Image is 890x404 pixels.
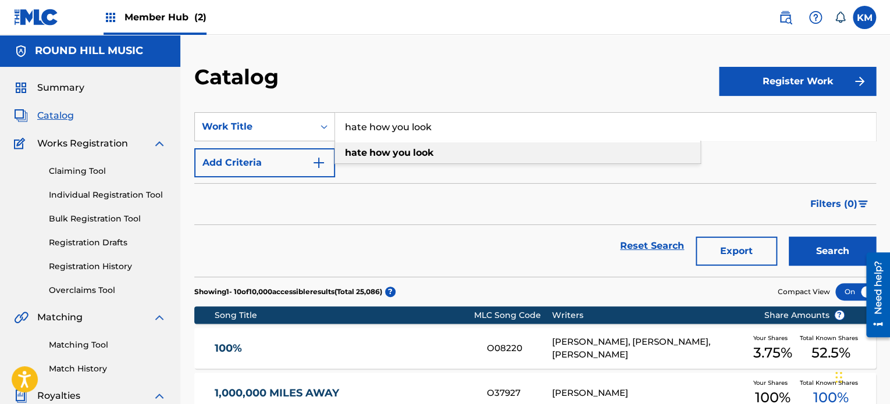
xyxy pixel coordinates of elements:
[49,339,166,351] a: Matching Tool
[853,6,876,29] div: User Menu
[49,213,166,225] a: Bulk Registration Tool
[49,189,166,201] a: Individual Registration Tool
[35,44,143,58] h5: ROUND HILL MUSIC
[385,287,396,297] span: ?
[614,233,690,259] a: Reset Search
[474,309,552,321] div: MLC Song Code
[194,12,207,23] span: (2)
[49,284,166,296] a: Overclaims Tool
[832,348,890,404] iframe: Chat Widget
[393,147,411,158] strong: you
[858,201,868,208] img: filter
[835,310,844,320] span: ?
[487,342,551,355] div: O08220
[800,334,863,342] span: Total Known Shares
[14,44,28,58] img: Accounts
[800,378,863,387] span: Total Known Shares
[835,360,842,395] div: Drag
[194,112,876,277] form: Search Form
[778,287,830,297] span: Compact View
[124,10,207,24] span: Member Hub
[804,6,827,29] div: Help
[215,387,471,400] a: 1,000,000 MILES AWAY
[753,342,792,363] span: 3.75 %
[14,389,28,403] img: Royalties
[345,147,367,158] strong: hate
[811,342,850,363] span: 52.5 %
[49,237,166,249] a: Registration Drafts
[49,165,166,177] a: Claiming Tool
[49,260,166,273] a: Registration History
[152,310,166,324] img: expand
[552,309,746,321] div: Writers
[857,248,890,342] iframe: Resource Center
[413,147,433,158] strong: look
[834,12,846,23] div: Notifications
[215,342,471,355] a: 100%
[14,9,59,26] img: MLC Logo
[202,120,307,134] div: Work Title
[194,287,382,297] p: Showing 1 - 10 of 10,000 accessible results (Total 25,086 )
[487,387,551,400] div: O37927
[810,197,857,211] span: Filters ( 0 )
[789,237,876,266] button: Search
[104,10,118,24] img: Top Rightsholders
[37,389,80,403] span: Royalties
[14,137,29,151] img: Works Registration
[14,81,84,95] a: SummarySummary
[853,74,867,88] img: f7272a7cc735f4ea7f67.svg
[14,109,28,123] img: Catalog
[14,81,28,95] img: Summary
[774,6,797,29] a: Public Search
[696,237,777,266] button: Export
[152,389,166,403] img: expand
[37,109,74,123] span: Catalog
[778,10,792,24] img: search
[312,156,326,170] img: 9d2ae6d4665cec9f34b9.svg
[753,378,792,387] span: Your Shares
[194,148,335,177] button: Add Criteria
[194,64,284,90] h2: Catalog
[369,147,390,158] strong: how
[552,335,746,362] div: [PERSON_NAME], [PERSON_NAME], [PERSON_NAME]
[37,137,128,151] span: Works Registration
[809,10,823,24] img: help
[37,81,84,95] span: Summary
[753,334,792,342] span: Your Shares
[37,310,83,324] span: Matching
[14,310,29,324] img: Matching
[719,67,876,96] button: Register Work
[764,309,845,321] span: Share Amounts
[552,387,746,400] div: [PERSON_NAME]
[803,190,876,219] button: Filters (0)
[152,137,166,151] img: expand
[14,109,74,123] a: CatalogCatalog
[49,363,166,375] a: Match History
[215,309,474,321] div: Song Title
